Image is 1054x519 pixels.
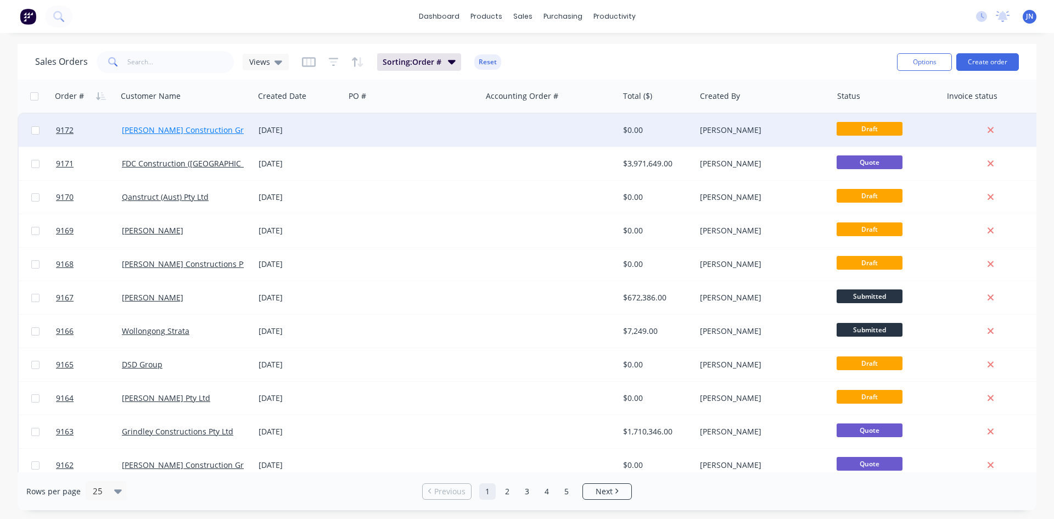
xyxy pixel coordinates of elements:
[56,225,74,236] span: 9169
[837,323,902,337] span: Submitted
[539,483,555,500] a: Page 4
[122,326,189,336] a: Wollongong Strata
[127,51,234,73] input: Search...
[56,158,74,169] span: 9171
[56,214,122,247] a: 9169
[479,483,496,500] a: Page 1 is your current page
[700,259,822,270] div: [PERSON_NAME]
[499,483,515,500] a: Page 2
[56,181,122,214] a: 9170
[538,8,588,25] div: purchasing
[623,158,688,169] div: $3,971,649.00
[56,292,74,303] span: 9167
[623,460,688,471] div: $0.00
[596,486,613,497] span: Next
[700,393,822,404] div: [PERSON_NAME]
[837,256,902,270] span: Draft
[519,483,535,500] a: Page 3
[122,393,210,403] a: [PERSON_NAME] Pty Ltd
[259,292,340,303] div: [DATE]
[837,155,902,169] span: Quote
[623,359,688,370] div: $0.00
[259,359,340,370] div: [DATE]
[20,8,36,25] img: Factory
[122,359,162,370] a: DSD Group
[56,415,122,448] a: 9163
[423,486,471,497] a: Previous page
[623,426,688,437] div: $1,710,346.00
[700,192,822,203] div: [PERSON_NAME]
[122,125,285,135] a: [PERSON_NAME] Construction Group Pty Ltd
[259,192,340,203] div: [DATE]
[700,460,822,471] div: [PERSON_NAME]
[55,91,84,102] div: Order #
[259,158,340,169] div: [DATE]
[56,449,122,482] a: 9162
[700,426,822,437] div: [PERSON_NAME]
[558,483,575,500] a: Page 5
[56,348,122,381] a: 9165
[56,359,74,370] span: 9165
[122,292,183,303] a: [PERSON_NAME]
[122,259,263,269] a: [PERSON_NAME] Constructions Pty Ltd
[56,382,122,415] a: 9164
[947,91,997,102] div: Invoice status
[508,8,538,25] div: sales
[588,8,641,25] div: productivity
[700,326,822,337] div: [PERSON_NAME]
[623,125,688,136] div: $0.00
[623,91,652,102] div: Total ($)
[623,292,688,303] div: $672,386.00
[259,225,340,236] div: [DATE]
[465,8,508,25] div: products
[56,326,74,337] span: 9166
[56,393,74,404] span: 9164
[259,393,340,404] div: [DATE]
[700,359,822,370] div: [PERSON_NAME]
[837,390,902,404] span: Draft
[623,259,688,270] div: $0.00
[121,91,181,102] div: Customer Name
[837,457,902,471] span: Quote
[56,147,122,180] a: 9171
[474,54,501,70] button: Reset
[956,53,1019,71] button: Create order
[837,289,902,303] span: Submitted
[434,486,466,497] span: Previous
[122,225,183,236] a: [PERSON_NAME]
[837,91,860,102] div: Status
[837,189,902,203] span: Draft
[583,486,631,497] a: Next page
[837,356,902,370] span: Draft
[122,460,285,470] a: [PERSON_NAME] Construction Group Pty Ltd
[56,192,74,203] span: 9170
[700,225,822,236] div: [PERSON_NAME]
[259,259,340,270] div: [DATE]
[349,91,366,102] div: PO #
[258,91,306,102] div: Created Date
[56,460,74,471] span: 9162
[623,393,688,404] div: $0.00
[383,57,441,68] span: Sorting: Order #
[56,125,74,136] span: 9172
[897,53,952,71] button: Options
[56,315,122,348] a: 9166
[837,423,902,437] span: Quote
[486,91,558,102] div: Accounting Order #
[259,460,340,471] div: [DATE]
[259,426,340,437] div: [DATE]
[623,326,688,337] div: $7,249.00
[259,125,340,136] div: [DATE]
[837,122,902,136] span: Draft
[26,486,81,497] span: Rows per page
[56,259,74,270] span: 9168
[35,57,88,67] h1: Sales Orders
[1026,12,1033,21] span: JN
[623,192,688,203] div: $0.00
[623,225,688,236] div: $0.00
[418,483,636,500] ul: Pagination
[122,426,233,437] a: Grindley Constructions Pty Ltd
[56,426,74,437] span: 9163
[122,158,295,169] a: FDC Construction ([GEOGRAPHIC_DATA]) Pty Ltd
[377,53,461,71] button: Sorting:Order #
